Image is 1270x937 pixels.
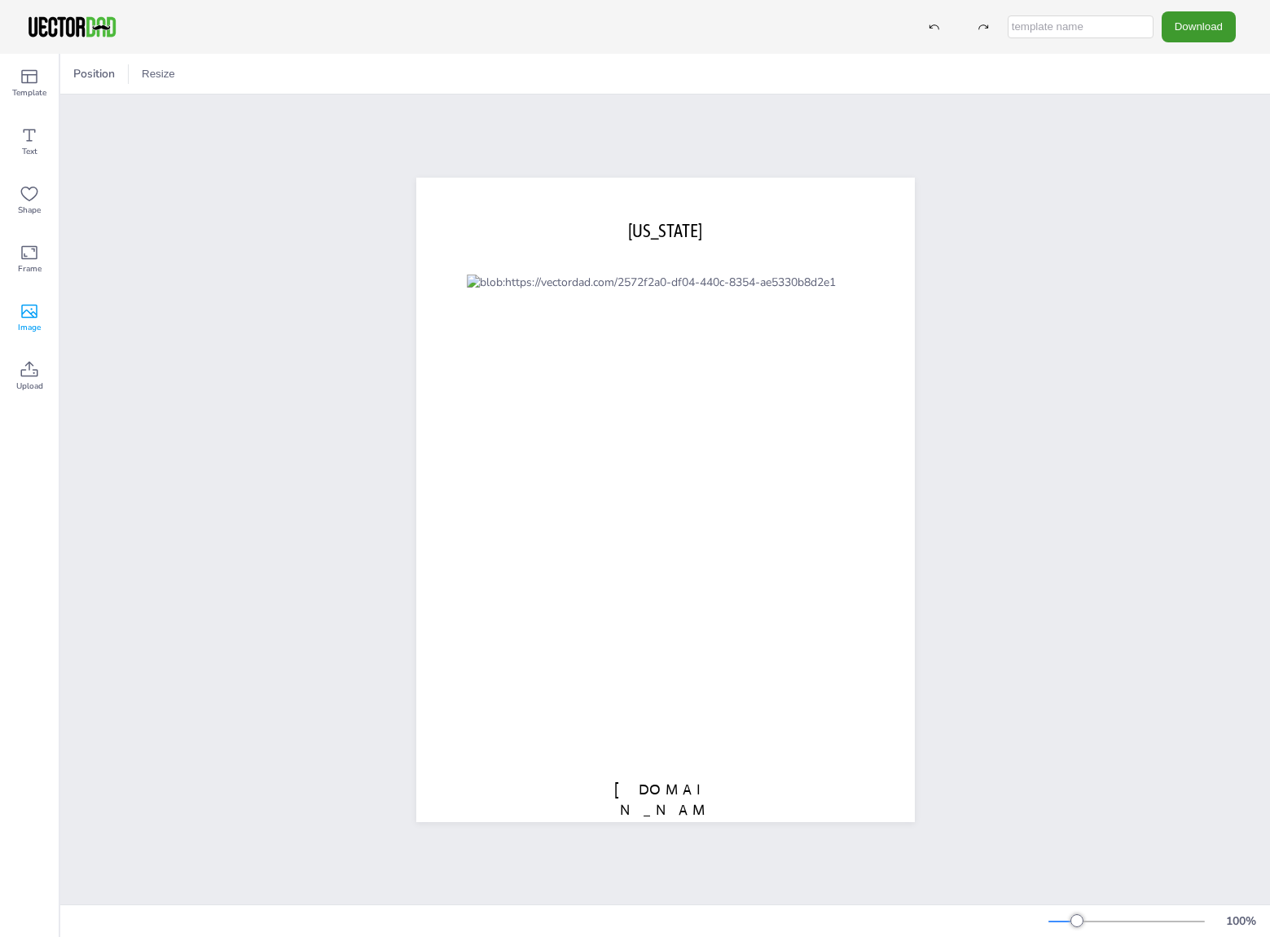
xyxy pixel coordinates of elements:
span: Upload [16,380,43,393]
span: [DOMAIN_NAME] [614,781,715,839]
span: Frame [18,262,42,275]
span: Shape [18,204,41,217]
img: VectorDad-1.png [26,15,118,39]
div: 100 % [1221,913,1260,929]
span: Image [18,321,41,334]
button: Download [1162,11,1236,42]
span: Position [70,66,118,81]
span: Text [22,145,37,158]
span: Template [12,86,46,99]
button: Resize [135,61,182,87]
span: [US_STATE] [628,219,702,240]
input: template name [1008,15,1154,38]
